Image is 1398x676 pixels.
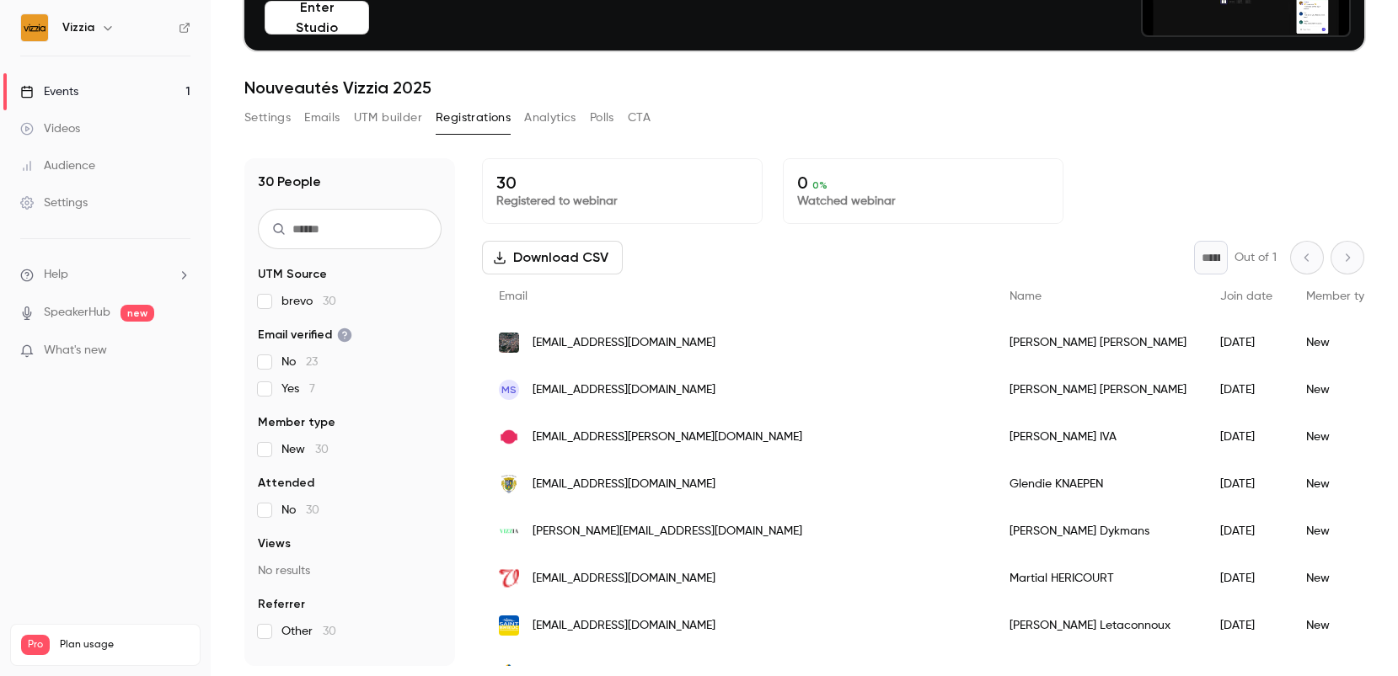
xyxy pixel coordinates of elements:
[170,343,190,359] iframe: Noticeable Trigger
[993,508,1203,555] div: [PERSON_NAME] Dykmans
[499,474,519,494] img: thorigny.fr
[44,266,68,284] span: Help
[121,305,154,322] span: new
[281,441,329,458] span: New
[1289,555,1395,602] div: New
[993,460,1203,508] div: Glendie KNAEPEN
[281,502,319,519] span: No
[482,241,623,274] button: Download CSV
[797,193,1049,210] p: Watched webinar
[499,333,519,353] img: mairie-villereal.fr
[258,172,321,192] h1: 30 People
[323,295,336,307] span: 30
[496,173,748,193] p: 30
[323,625,336,637] span: 30
[533,570,715,588] span: [EMAIL_ADDRESS][DOMAIN_NAME]
[1289,602,1395,649] div: New
[258,562,442,579] p: No results
[258,266,442,640] section: facet-groups
[281,381,315,397] span: Yes
[499,568,519,588] img: mairie-villeneuvesurlot.fr
[244,104,291,131] button: Settings
[1289,460,1395,508] div: New
[1289,413,1395,460] div: New
[993,319,1203,366] div: [PERSON_NAME] [PERSON_NAME]
[1203,413,1289,460] div: [DATE]
[62,19,94,36] h6: Vizzia
[797,173,1049,193] p: 0
[258,327,352,343] span: Email verified
[60,638,190,652] span: Plan usage
[1289,508,1395,555] div: New
[533,334,715,352] span: [EMAIL_ADDRESS][DOMAIN_NAME]
[533,523,802,540] span: [PERSON_NAME][EMAIL_ADDRESS][DOMAIN_NAME]
[1203,460,1289,508] div: [DATE]
[309,383,315,395] span: 7
[21,14,48,41] img: Vizzia
[306,504,319,516] span: 30
[1203,508,1289,555] div: [DATE]
[244,77,1364,98] h1: Nouveautés Vizzia 2025
[21,635,50,655] span: Pro
[499,521,519,541] img: vizzia.fr
[306,356,318,368] span: 23
[20,194,88,211] div: Settings
[354,104,422,131] button: UTM builder
[281,354,318,370] span: No
[281,623,336,640] span: Other
[258,414,335,431] span: Member type
[1306,290,1379,302] span: Member type
[993,413,1203,460] div: [PERSON_NAME] IVA
[20,266,190,284] li: help-dropdown-opener
[499,290,528,302] span: Email
[499,427,519,447] img: vitry-le-francois.net
[258,596,305,613] span: Referrer
[499,615,519,636] img: saint-brieuc.fr
[436,104,511,131] button: Registrations
[304,104,340,131] button: Emails
[44,304,110,322] a: SpeakerHub
[281,293,336,310] span: brevo
[258,266,327,283] span: UTM Source
[1203,366,1289,413] div: [DATE]
[1010,290,1042,302] span: Name
[20,120,80,137] div: Videos
[496,193,748,210] p: Registered to webinar
[993,555,1203,602] div: Martial HERICOURT
[590,104,614,131] button: Polls
[44,342,107,359] span: What's new
[20,83,78,100] div: Events
[533,476,715,493] span: [EMAIL_ADDRESS][DOMAIN_NAME]
[1203,319,1289,366] div: [DATE]
[524,104,576,131] button: Analytics
[993,602,1203,649] div: [PERSON_NAME] Letaconnoux
[1289,319,1395,366] div: New
[258,475,314,492] span: Attended
[993,366,1203,413] div: [PERSON_NAME] [PERSON_NAME]
[812,179,828,191] span: 0 %
[1235,249,1277,266] p: Out of 1
[1203,555,1289,602] div: [DATE]
[501,382,517,397] span: MS
[1220,290,1272,302] span: Join date
[1203,602,1289,649] div: [DATE]
[20,157,95,174] div: Audience
[533,617,715,635] span: [EMAIL_ADDRESS][DOMAIN_NAME]
[258,535,291,552] span: Views
[265,1,369,35] button: Enter Studio
[315,444,329,455] span: 30
[628,104,651,131] button: CTA
[533,428,802,446] span: [EMAIL_ADDRESS][PERSON_NAME][DOMAIN_NAME]
[1289,366,1395,413] div: New
[533,381,715,399] span: [EMAIL_ADDRESS][DOMAIN_NAME]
